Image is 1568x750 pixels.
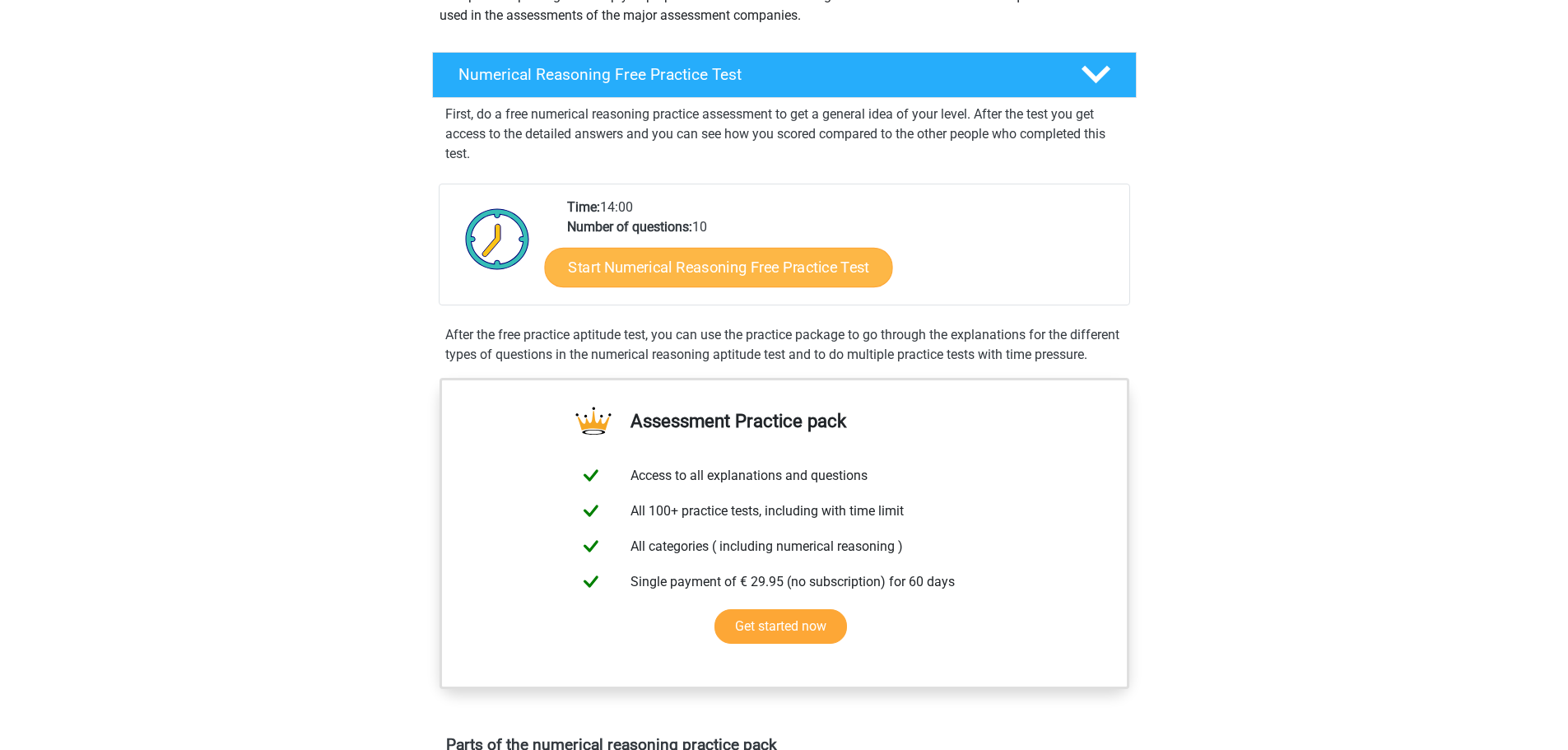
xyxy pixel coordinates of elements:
[567,199,600,215] b: Time:
[426,52,1143,98] a: Numerical Reasoning Free Practice Test
[567,219,692,235] b: Number of questions:
[456,198,539,280] img: Clock
[445,105,1124,164] p: First, do a free numerical reasoning practice assessment to get a general idea of your level. Aft...
[458,65,1054,84] h4: Numerical Reasoning Free Practice Test
[714,609,847,644] a: Get started now
[544,247,892,286] a: Start Numerical Reasoning Free Practice Test
[439,325,1130,365] div: After the free practice aptitude test, you can use the practice package to go through the explana...
[555,198,1128,305] div: 14:00 10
